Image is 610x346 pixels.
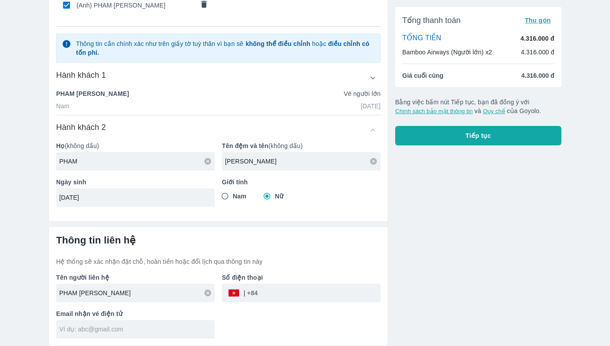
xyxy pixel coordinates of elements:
[395,126,561,145] button: Tiếp tục
[222,142,268,149] b: Tên đệm và tên
[56,70,106,80] h6: Hành khách 1
[402,15,461,26] span: Tổng thanh toán
[402,34,441,43] p: TỔNG TIỀN
[222,274,263,281] b: Số điện thoại
[395,108,473,114] button: Chính sách bảo mật thông tin
[233,192,247,201] span: Nam
[59,157,215,166] input: Ví dụ: NGUYEN
[56,122,106,133] h6: Hành khách 2
[525,17,551,24] span: Thu gọn
[76,39,375,57] p: Thông tin cần chính xác như trên giấy tờ tuỳ thân vì bạn sẽ hoặc
[56,178,215,186] p: Ngày sinh
[225,157,381,166] input: Ví dụ: VAN A
[56,310,122,317] b: Email nhận vé điện tử
[521,48,554,57] p: 4.316.000 đ
[56,141,215,150] p: (không dấu)
[361,102,381,110] p: [DATE]
[59,193,206,202] input: Ví dụ: 31/12/1990
[59,289,215,297] input: Ví dụ: NGUYEN VAN A
[222,141,381,150] p: (không dấu)
[246,40,310,47] strong: không thể điều chỉnh
[56,234,381,247] h6: Thông tin liên hệ
[56,142,65,149] b: Họ
[395,98,561,115] p: Bằng việc bấm nút Tiếp tục, bạn đã đồng ý với và của Goyolo.
[402,71,443,80] span: Giá cuối cùng
[59,325,215,334] input: Ví dụ: abc@gmail.com
[344,89,381,98] p: Vé người lớn
[521,14,554,27] button: Thu gọn
[465,131,491,140] span: Tiếp tục
[275,192,283,201] span: Nữ
[483,108,505,114] button: Quy chế
[56,89,129,98] p: PHAM [PERSON_NAME]
[402,48,492,57] p: Bamboo Airways (Người lớn) x2
[56,102,69,110] p: Nam
[56,274,109,281] b: Tên người liên hệ
[222,178,381,186] p: Giới tính
[521,71,554,80] span: 4.316.000 đ
[76,1,194,10] span: (Anh) PHAM [PERSON_NAME]
[56,257,381,266] p: Hệ thống sẽ xác nhận đặt chỗ, hoàn tiền hoặc đổi lịch qua thông tin này
[521,34,554,43] p: 4.316.000 đ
